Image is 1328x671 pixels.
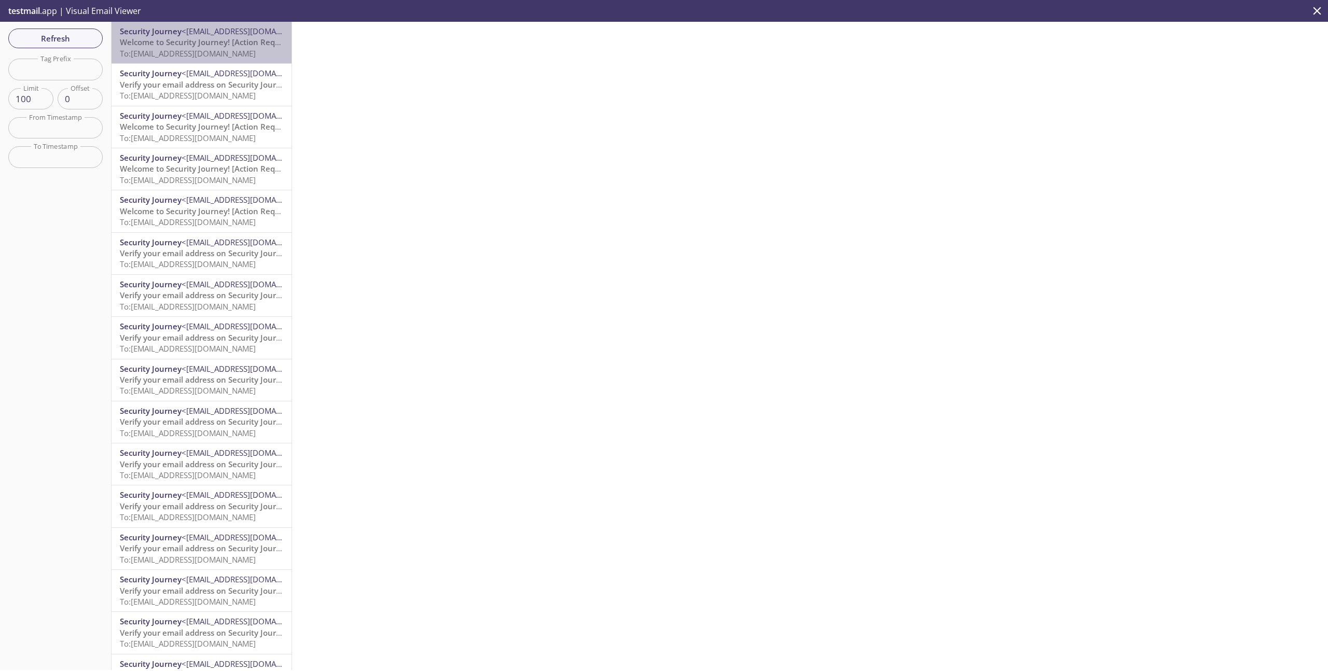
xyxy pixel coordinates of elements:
[120,512,256,522] span: To: [EMAIL_ADDRESS][DOMAIN_NAME]
[120,470,256,480] span: To: [EMAIL_ADDRESS][DOMAIN_NAME]
[120,237,182,247] span: Security Journey
[120,163,297,174] span: Welcome to Security Journey! [Action Required]
[182,110,316,121] span: <[EMAIL_ADDRESS][DOMAIN_NAME]>
[112,106,292,148] div: Security Journey<[EMAIL_ADDRESS][DOMAIN_NAME]>Welcome to Security Journey! [Action Required]To:[E...
[120,596,256,607] span: To: [EMAIL_ADDRESS][DOMAIN_NAME]
[112,22,292,63] div: Security Journey<[EMAIL_ADDRESS][DOMAIN_NAME]>Welcome to Security Journey! [Action Required]To:[E...
[120,26,182,36] span: Security Journey
[120,133,256,143] span: To: [EMAIL_ADDRESS][DOMAIN_NAME]
[120,448,182,458] span: Security Journey
[120,428,256,438] span: To: [EMAIL_ADDRESS][DOMAIN_NAME]
[182,321,316,331] span: <[EMAIL_ADDRESS][DOMAIN_NAME]>
[120,574,182,584] span: Security Journey
[120,68,182,78] span: Security Journey
[182,279,316,289] span: <[EMAIL_ADDRESS][DOMAIN_NAME]>
[182,490,316,500] span: <[EMAIL_ADDRESS][DOMAIN_NAME]>
[120,206,297,216] span: Welcome to Security Journey! [Action Required]
[120,554,256,565] span: To: [EMAIL_ADDRESS][DOMAIN_NAME]
[120,490,182,500] span: Security Journey
[120,532,182,542] span: Security Journey
[112,64,292,105] div: Security Journey<[EMAIL_ADDRESS][DOMAIN_NAME]>Verify your email address on Security JourneyTo:[EM...
[112,443,292,485] div: Security Journey<[EMAIL_ADDRESS][DOMAIN_NAME]>Verify your email address on Security JourneyTo:[EM...
[120,332,290,343] span: Verify your email address on Security Journey
[120,543,290,553] span: Verify your email address on Security Journey
[120,37,297,47] span: Welcome to Security Journey! [Action Required]
[120,416,290,427] span: Verify your email address on Security Journey
[120,385,256,396] span: To: [EMAIL_ADDRESS][DOMAIN_NAME]
[8,29,103,48] button: Refresh
[112,148,292,190] div: Security Journey<[EMAIL_ADDRESS][DOMAIN_NAME]>Welcome to Security Journey! [Action Required]To:[E...
[120,343,256,354] span: To: [EMAIL_ADDRESS][DOMAIN_NAME]
[182,532,316,542] span: <[EMAIL_ADDRESS][DOMAIN_NAME]>
[182,574,316,584] span: <[EMAIL_ADDRESS][DOMAIN_NAME]>
[120,616,182,626] span: Security Journey
[112,233,292,274] div: Security Journey<[EMAIL_ADDRESS][DOMAIN_NAME]>Verify your email address on Security JourneyTo:[EM...
[182,448,316,458] span: <[EMAIL_ADDRESS][DOMAIN_NAME]>
[112,190,292,232] div: Security Journey<[EMAIL_ADDRESS][DOMAIN_NAME]>Welcome to Security Journey! [Action Required]To:[E...
[120,110,182,121] span: Security Journey
[120,248,290,258] span: Verify your email address on Security Journey
[120,321,182,331] span: Security Journey
[182,194,316,205] span: <[EMAIL_ADDRESS][DOMAIN_NAME]>
[112,485,292,527] div: Security Journey<[EMAIL_ADDRESS][DOMAIN_NAME]>Verify your email address on Security JourneyTo:[EM...
[120,301,256,312] span: To: [EMAIL_ADDRESS][DOMAIN_NAME]
[182,616,316,626] span: <[EMAIL_ADDRESS][DOMAIN_NAME]>
[182,68,316,78] span: <[EMAIL_ADDRESS][DOMAIN_NAME]>
[112,528,292,569] div: Security Journey<[EMAIL_ADDRESS][DOMAIN_NAME]>Verify your email address on Security JourneyTo:[EM...
[182,406,316,416] span: <[EMAIL_ADDRESS][DOMAIN_NAME]>
[112,401,292,443] div: Security Journey<[EMAIL_ADDRESS][DOMAIN_NAME]>Verify your email address on Security JourneyTo:[EM...
[112,275,292,316] div: Security Journey<[EMAIL_ADDRESS][DOMAIN_NAME]>Verify your email address on Security JourneyTo:[EM...
[182,26,316,36] span: <[EMAIL_ADDRESS][DOMAIN_NAME]>
[120,364,182,374] span: Security Journey
[120,175,256,185] span: To: [EMAIL_ADDRESS][DOMAIN_NAME]
[120,79,290,90] span: Verify your email address on Security Journey
[17,32,94,45] span: Refresh
[112,570,292,611] div: Security Journey<[EMAIL_ADDRESS][DOMAIN_NAME]>Verify your email address on Security JourneyTo:[EM...
[120,279,182,289] span: Security Journey
[120,501,290,511] span: Verify your email address on Security Journey
[182,364,316,374] span: <[EMAIL_ADDRESS][DOMAIN_NAME]>
[120,152,182,163] span: Security Journey
[120,90,256,101] span: To: [EMAIL_ADDRESS][DOMAIN_NAME]
[112,317,292,358] div: Security Journey<[EMAIL_ADDRESS][DOMAIN_NAME]>Verify your email address on Security JourneyTo:[EM...
[120,459,290,469] span: Verify your email address on Security Journey
[120,217,256,227] span: To: [EMAIL_ADDRESS][DOMAIN_NAME]
[120,659,182,669] span: Security Journey
[120,121,297,132] span: Welcome to Security Journey! [Action Required]
[120,290,290,300] span: Verify your email address on Security Journey
[120,374,290,385] span: Verify your email address on Security Journey
[120,406,182,416] span: Security Journey
[120,259,256,269] span: To: [EMAIL_ADDRESS][DOMAIN_NAME]
[112,359,292,401] div: Security Journey<[EMAIL_ADDRESS][DOMAIN_NAME]>Verify your email address on Security JourneyTo:[EM...
[8,5,40,17] span: testmail
[120,585,290,596] span: Verify your email address on Security Journey
[112,612,292,653] div: Security Journey<[EMAIL_ADDRESS][DOMAIN_NAME]>Verify your email address on Security JourneyTo:[EM...
[182,152,316,163] span: <[EMAIL_ADDRESS][DOMAIN_NAME]>
[120,194,182,205] span: Security Journey
[182,237,316,247] span: <[EMAIL_ADDRESS][DOMAIN_NAME]>
[120,627,290,638] span: Verify your email address on Security Journey
[182,659,316,669] span: <[EMAIL_ADDRESS][DOMAIN_NAME]>
[120,48,256,59] span: To: [EMAIL_ADDRESS][DOMAIN_NAME]
[120,638,256,649] span: To: [EMAIL_ADDRESS][DOMAIN_NAME]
